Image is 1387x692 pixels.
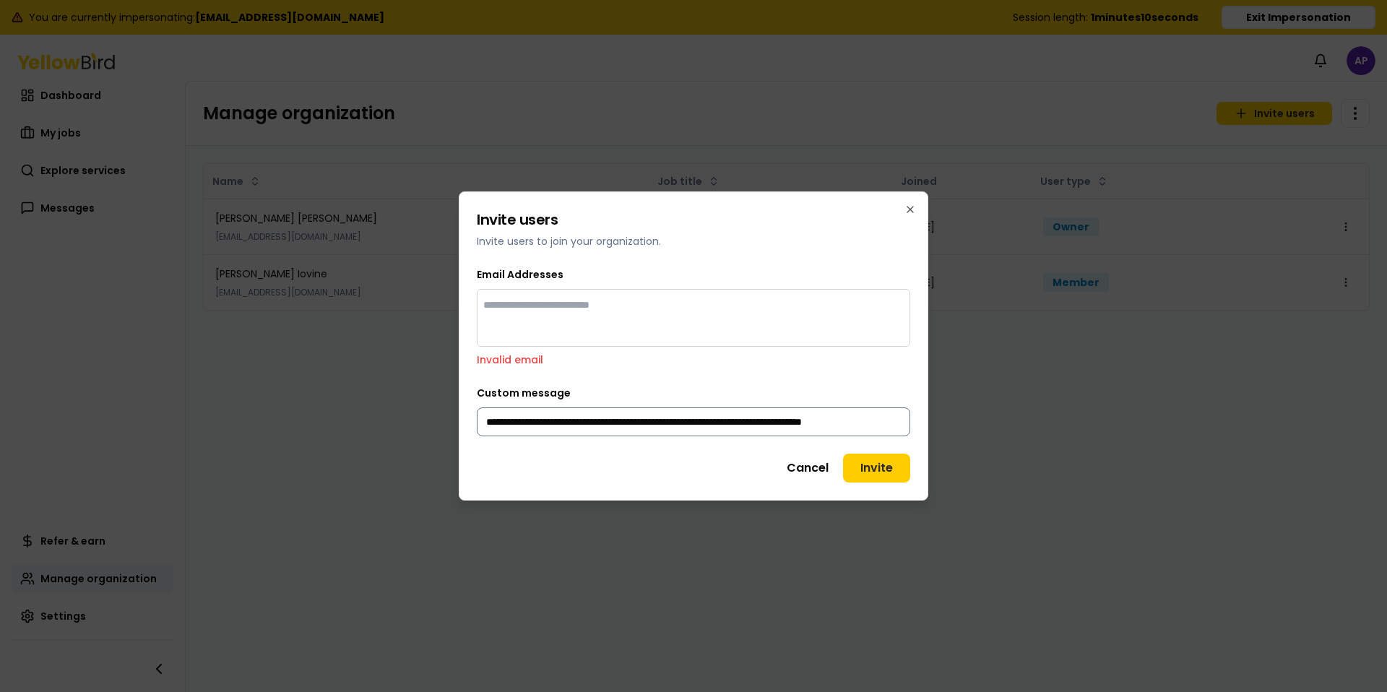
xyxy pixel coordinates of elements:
label: Custom message [477,386,571,400]
input: Type an email and press enter [483,298,657,312]
h2: Invite users [477,209,910,230]
p: Invite users to join your organization. [477,234,910,248]
label: Email Addresses [477,267,563,282]
button: Invite [843,454,910,483]
button: Cancel [778,454,837,483]
p: Invalid email [477,353,910,367]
